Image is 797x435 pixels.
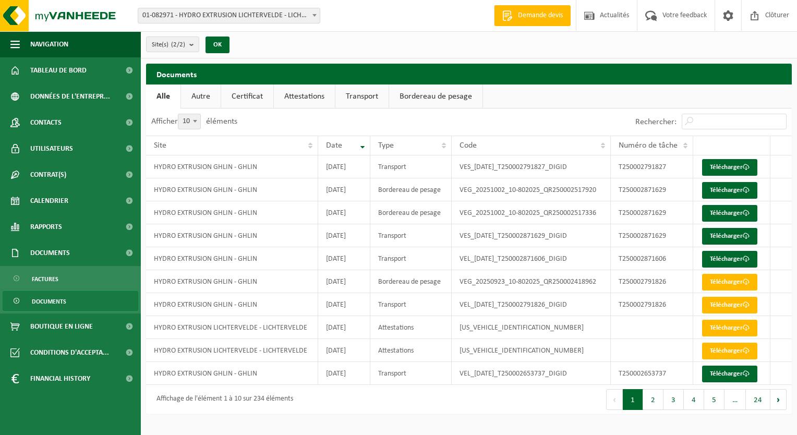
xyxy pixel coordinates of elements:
[611,247,694,270] td: T250002871606
[702,320,757,336] a: Télécharger
[178,114,201,129] span: 10
[326,141,342,150] span: Date
[702,205,757,222] a: Télécharger
[318,201,370,224] td: [DATE]
[684,389,704,410] button: 4
[611,224,694,247] td: T250002871629
[494,5,571,26] a: Demande devis
[30,340,109,366] span: Conditions d'accepta...
[611,155,694,178] td: T250002791827
[370,201,452,224] td: Bordereau de pesage
[318,362,370,385] td: [DATE]
[146,362,318,385] td: HYDRO EXTRUSION GHLIN - GHLIN
[30,136,73,162] span: Utilisateurs
[452,247,611,270] td: VEL_[DATE]_T250002871606_DIGID
[138,8,320,23] span: 01-082971 - HYDRO EXTRUSION LICHTERVELDE - LICHTERVELDE
[515,10,565,21] span: Demande devis
[452,339,611,362] td: [US_VEHICLE_IDENTIFICATION_NUMBER]
[30,214,62,240] span: Rapports
[460,141,477,150] span: Code
[30,83,110,110] span: Données de l'entrepr...
[452,362,611,385] td: VEL_[DATE]_T250002653737_DIGID
[206,37,230,53] button: OK
[146,270,318,293] td: HYDRO EXTRUSION GHLIN - GHLIN
[146,293,318,316] td: HYDRO EXTRUSION GHLIN - GHLIN
[770,389,787,410] button: Next
[370,339,452,362] td: Attestations
[318,270,370,293] td: [DATE]
[151,390,293,409] div: Affichage de l'élément 1 à 10 sur 234 éléments
[452,178,611,201] td: VEG_20251002_10-802025_QR250002517920
[5,412,174,435] iframe: chat widget
[702,297,757,313] a: Télécharger
[635,118,677,126] label: Rechercher:
[746,389,770,410] button: 24
[611,293,694,316] td: T250002791826
[370,362,452,385] td: Transport
[702,251,757,268] a: Télécharger
[702,343,757,359] a: Télécharger
[30,240,70,266] span: Documents
[178,114,200,129] span: 10
[146,84,180,108] a: Alle
[611,362,694,385] td: T250002653737
[606,389,623,410] button: Previous
[318,316,370,339] td: [DATE]
[335,84,389,108] a: Transport
[32,269,58,289] span: Factures
[30,366,90,392] span: Financial History
[702,228,757,245] a: Télécharger
[318,293,370,316] td: [DATE]
[611,201,694,224] td: T250002871629
[152,37,185,53] span: Site(s)
[318,247,370,270] td: [DATE]
[318,178,370,201] td: [DATE]
[171,41,185,48] count: (2/2)
[146,37,199,52] button: Site(s)(2/2)
[702,274,757,291] a: Télécharger
[146,178,318,201] td: HYDRO EXTRUSION GHLIN - GHLIN
[619,141,678,150] span: Numéro de tâche
[643,389,663,410] button: 2
[154,141,166,150] span: Site
[452,224,611,247] td: VES_[DATE]_T250002871629_DIGID
[702,159,757,176] a: Télécharger
[611,178,694,201] td: T250002871629
[611,270,694,293] td: T250002791826
[702,182,757,199] a: Télécharger
[30,162,66,188] span: Contrat(s)
[3,291,138,311] a: Documents
[378,141,394,150] span: Type
[704,389,724,410] button: 5
[146,339,318,362] td: HYDRO EXTRUSION LICHTERVELDE - LICHTERVELDE
[30,188,68,214] span: Calendrier
[370,247,452,270] td: Transport
[30,313,93,340] span: Boutique en ligne
[146,316,318,339] td: HYDRO EXTRUSION LICHTERVELDE - LICHTERVELDE
[146,247,318,270] td: HYDRO EXTRUSION GHLIN - GHLIN
[318,155,370,178] td: [DATE]
[724,389,746,410] span: …
[30,110,62,136] span: Contacts
[389,84,482,108] a: Bordereau de pesage
[370,270,452,293] td: Bordereau de pesage
[623,389,643,410] button: 1
[452,270,611,293] td: VEG_20250923_10-802025_QR250002418962
[702,366,757,382] a: Télécharger
[181,84,221,108] a: Autre
[452,293,611,316] td: VEL_[DATE]_T250002791826_DIGID
[274,84,335,108] a: Attestations
[452,155,611,178] td: VES_[DATE]_T250002791827_DIGID
[370,224,452,247] td: Transport
[30,31,68,57] span: Navigation
[370,293,452,316] td: Transport
[146,201,318,224] td: HYDRO EXTRUSION GHLIN - GHLIN
[30,57,87,83] span: Tableau de bord
[3,269,138,288] a: Factures
[146,64,792,84] h2: Documents
[370,178,452,201] td: Bordereau de pesage
[32,292,66,311] span: Documents
[663,389,684,410] button: 3
[370,316,452,339] td: Attestations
